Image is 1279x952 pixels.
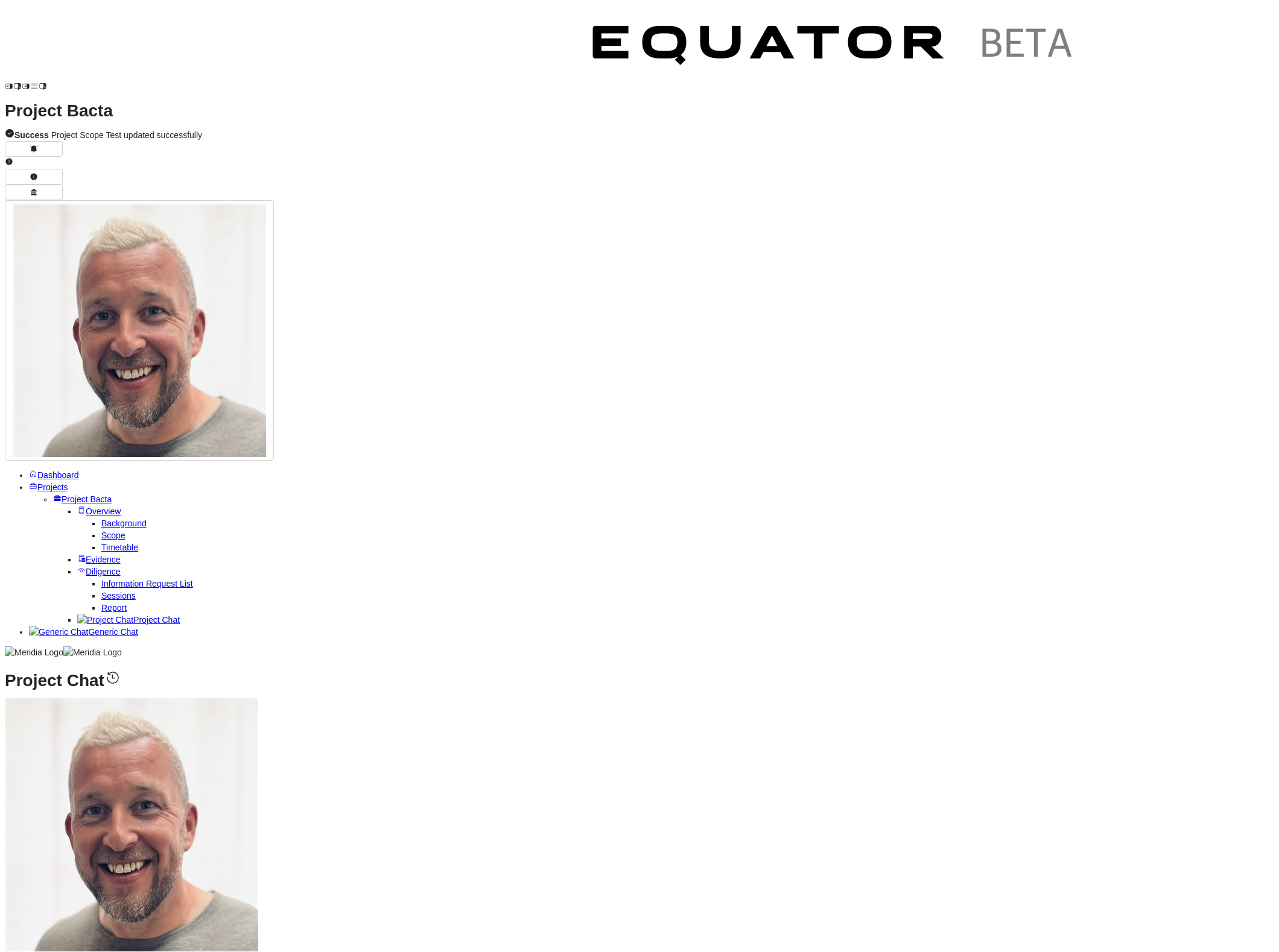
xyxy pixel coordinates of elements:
a: Scope [101,531,125,540]
a: Report [101,603,127,613]
a: Information Request List [101,579,193,588]
a: Dashboard [29,470,79,480]
a: Sessions [101,591,136,601]
span: Project Scope Test updated successfully [14,130,202,140]
img: Generic Chat [29,626,88,638]
span: Projects [37,482,68,492]
span: Generic Chat [88,627,138,637]
span: Project Chat [133,615,180,625]
img: Meridia Logo [5,646,63,658]
img: Project Chat [77,614,133,626]
h1: Project Bacta [5,105,1274,117]
a: Overview [77,506,121,516]
img: Customer Logo [572,5,1097,90]
a: Background [101,519,147,528]
a: Projects [29,482,68,492]
img: Meridia Logo [63,646,122,658]
span: Overview [86,506,121,516]
a: Project Bacta [53,494,112,504]
span: Project Bacta [62,494,112,504]
a: Evidence [77,555,121,564]
h1: Project Chat [5,669,1274,687]
a: Project ChatProject Chat [77,615,180,625]
strong: Success [14,130,49,140]
span: Evidence [86,555,121,564]
img: Profile Icon [13,204,266,457]
span: Dashboard [37,470,79,480]
a: Generic ChatGeneric Chat [29,627,138,637]
a: Timetable [101,543,138,552]
span: Diligence [86,567,121,576]
a: Diligence [77,567,121,576]
img: Profile Icon [5,698,258,951]
img: Customer Logo [47,5,572,90]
